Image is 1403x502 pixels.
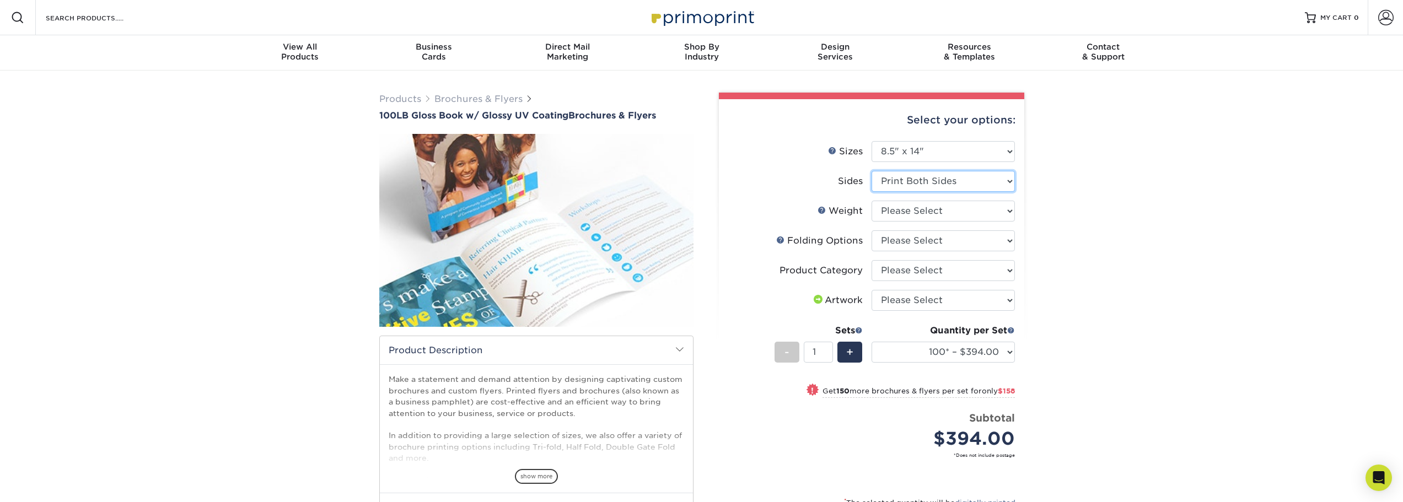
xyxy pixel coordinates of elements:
img: Primoprint [647,6,757,29]
small: *Does not include postage [737,452,1015,458]
span: Contact [1036,42,1170,52]
span: $158 [998,387,1015,395]
div: Cards [367,42,501,62]
span: View All [233,42,367,52]
a: Brochures & Flyers [434,94,523,104]
h2: Product Description [380,336,693,364]
span: only [982,387,1015,395]
span: - [784,344,789,360]
span: Business [367,42,501,52]
div: Open Intercom Messenger [1366,465,1392,491]
div: & Templates [902,42,1036,62]
div: Quantity per Set [872,324,1015,337]
div: Industry [635,42,768,62]
strong: 150 [836,387,850,395]
div: $394.00 [880,425,1015,452]
a: Products [379,94,421,104]
div: Sets [775,324,863,337]
small: Get more brochures & flyers per set for [823,387,1015,398]
div: Product Category [780,264,863,277]
span: 0 [1354,14,1359,21]
div: Sides [838,175,863,188]
div: Folding Options [776,234,863,247]
span: ! [811,385,814,396]
span: show more [515,469,558,484]
span: Resources [902,42,1036,52]
input: SEARCH PRODUCTS..... [45,11,152,24]
a: Shop ByIndustry [635,35,768,71]
div: Artwork [811,294,863,307]
strong: Subtotal [969,412,1015,424]
span: 100LB Gloss Book w/ Glossy UV Coating [379,110,568,121]
h1: Brochures & Flyers [379,110,694,121]
span: Direct Mail [501,42,635,52]
div: Sizes [828,145,863,158]
div: Select your options: [728,99,1015,141]
span: Shop By [635,42,768,52]
span: MY CART [1320,13,1352,23]
div: & Support [1036,42,1170,62]
a: DesignServices [768,35,902,71]
span: + [846,344,853,360]
div: Services [768,42,902,62]
a: View AllProducts [233,35,367,71]
a: Direct MailMarketing [501,35,635,71]
a: 100LB Gloss Book w/ Glossy UV CoatingBrochures & Flyers [379,110,694,121]
img: 100LB Gloss Book<br/>w/ Glossy UV Coating 01 [379,122,694,339]
div: Products [233,42,367,62]
p: Make a statement and demand attention by designing captivating custom brochures and custom flyers... [389,374,684,486]
a: BusinessCards [367,35,501,71]
div: Weight [818,204,863,218]
a: Resources& Templates [902,35,1036,71]
a: Contact& Support [1036,35,1170,71]
div: Marketing [501,42,635,62]
span: Design [768,42,902,52]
